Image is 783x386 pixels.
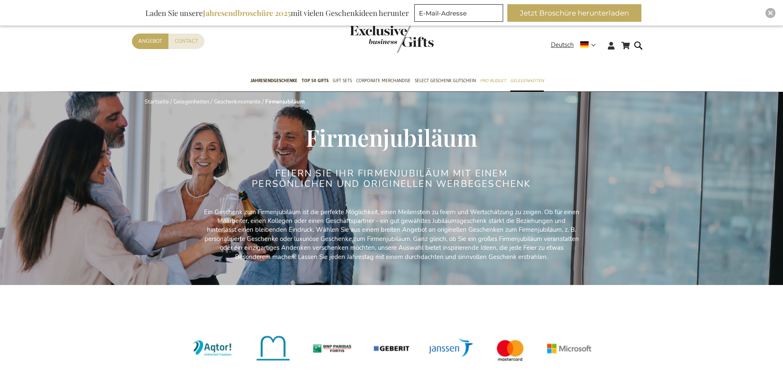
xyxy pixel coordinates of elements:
[510,76,544,85] span: Gelegenheiten
[765,8,775,18] div: Close
[414,4,503,22] input: E-Mail-Adresse
[214,98,261,106] a: Geschenkmomente
[173,98,209,106] a: Gelegenheiten
[768,10,773,16] img: Close
[333,76,352,85] span: Gift Sets
[251,76,297,85] span: Jahresendgeschenke
[168,34,204,49] a: Contact
[480,76,506,85] span: Pro Budget
[350,25,392,53] a: store logo
[306,122,477,153] span: Firmenjubiläum
[507,4,641,22] button: Jetzt Broschüre herunterladen
[350,25,434,53] img: Exclusive Business gifts logo
[203,8,291,18] b: Jahresendbroschüre 2025
[356,76,411,85] span: Corporate Merchandise
[203,208,580,262] p: Ein Geschenk zum Firmenjubiläum ist die perfekte Möglichkeit, einen Meilenstein zu feiern und Wer...
[265,98,305,106] strong: Firmenjubiläum
[302,76,328,85] span: TOP 50 Gifts
[145,98,169,106] a: Startseite
[415,76,476,85] span: Select Geschenk Gutschein
[235,168,549,189] h2: FEIERN SIE IHR FIRMENJUBILÄUM MIT EINEM PERSÖNLICHEN UND ORIGINELLEN WERBEGESCHENK
[142,4,413,22] div: Laden Sie unsere mit vielen Geschenkideen herunter
[132,34,168,49] a: Angebot
[414,4,506,24] form: marketing offers and promotions
[551,40,601,50] div: Deutsch
[551,40,574,50] span: Deutsch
